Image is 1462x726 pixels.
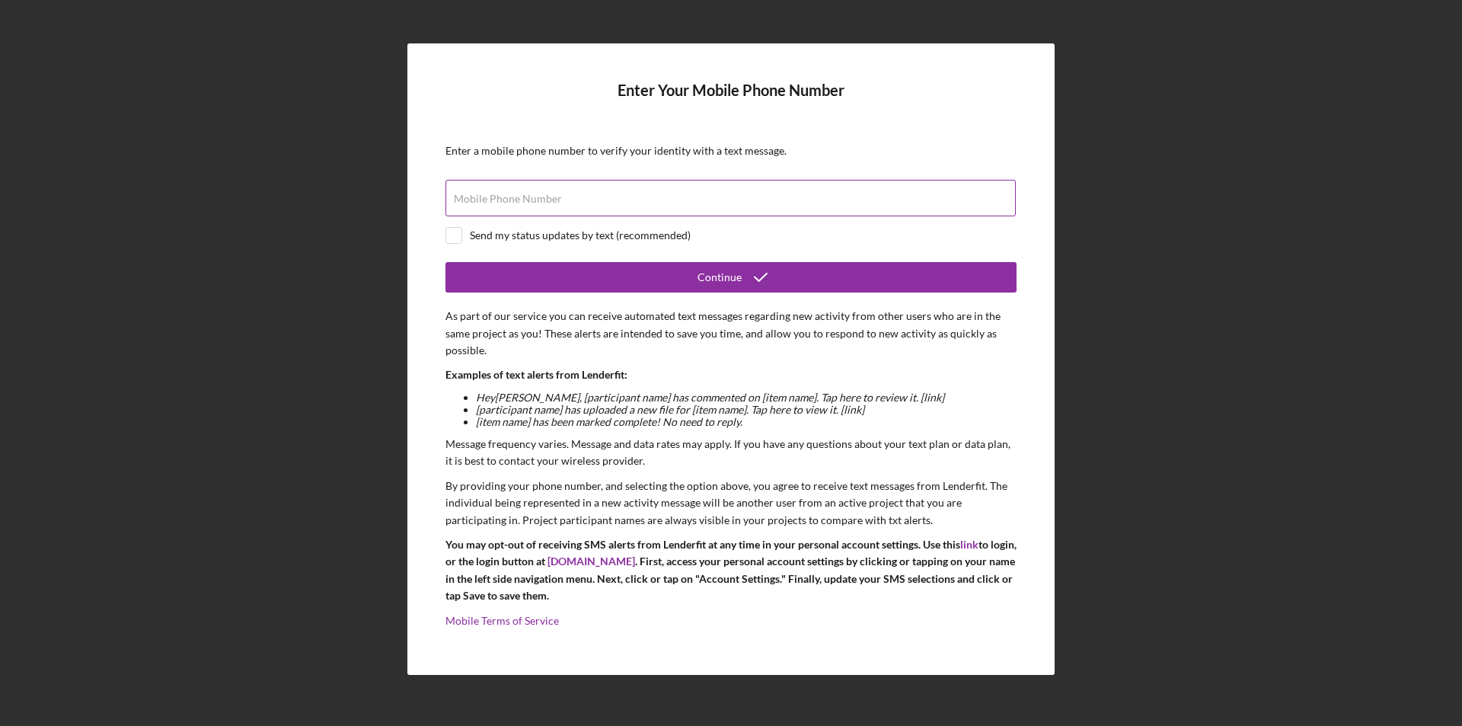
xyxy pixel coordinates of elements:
a: [DOMAIN_NAME] [547,555,635,568]
p: By providing your phone number, and selecting the option above, you agree to receive text message... [445,478,1017,529]
a: link [960,538,978,551]
li: [item name] has been marked complete! No need to reply. [476,416,1017,428]
div: Enter a mobile phone number to verify your identity with a text message. [445,145,1017,157]
li: [participant name] has uploaded a new file for [item name]. Tap here to view it. [link] [476,404,1017,416]
label: Mobile Phone Number [454,193,562,205]
p: Message frequency varies. Message and data rates may apply. If you have any questions about your ... [445,436,1017,470]
h4: Enter Your Mobile Phone Number [445,82,1017,122]
button: Continue [445,262,1017,293]
p: Examples of text alerts from Lenderfit: [445,366,1017,383]
p: As part of our service you can receive automated text messages regarding new activity from other ... [445,308,1017,359]
div: Continue [697,262,742,293]
a: Mobile Terms of Service [445,614,559,627]
li: Hey [PERSON_NAME] , [participant name] has commented on [item name]. Tap here to review it. [link] [476,392,1017,404]
div: Send my status updates by text (recommended) [470,229,691,241]
p: You may opt-out of receiving SMS alerts from Lenderfit at any time in your personal account setti... [445,536,1017,605]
